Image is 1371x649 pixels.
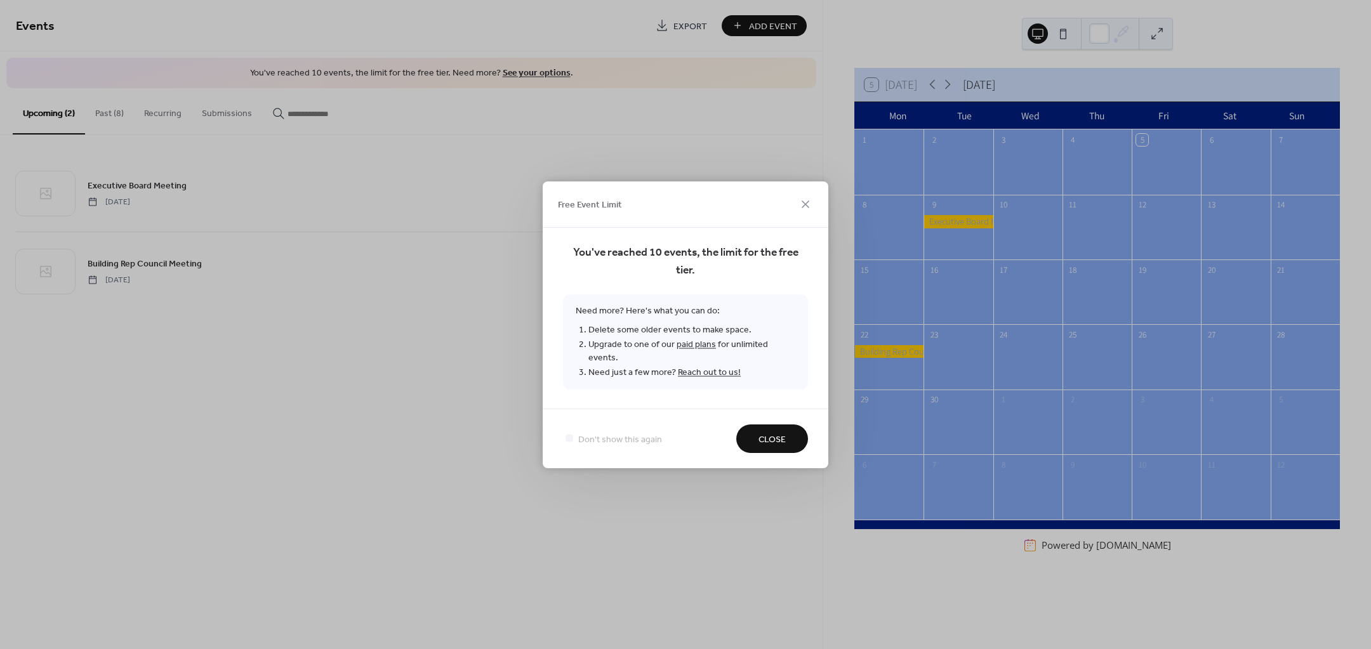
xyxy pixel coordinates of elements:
a: Reach out to us! [678,364,741,381]
span: Don't show this again [578,433,662,446]
button: Close [736,424,808,453]
li: Delete some older events to make space. [588,322,795,337]
span: You've reached 10 events, the limit for the free tier. [563,244,808,279]
span: Free Event Limit [558,199,622,212]
a: paid plans [677,336,716,353]
span: Need more? Here's what you can do: [563,294,808,389]
li: Need just a few more? [588,365,795,379]
span: Close [758,433,786,446]
li: Upgrade to one of our for unlimited events. [588,337,795,365]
